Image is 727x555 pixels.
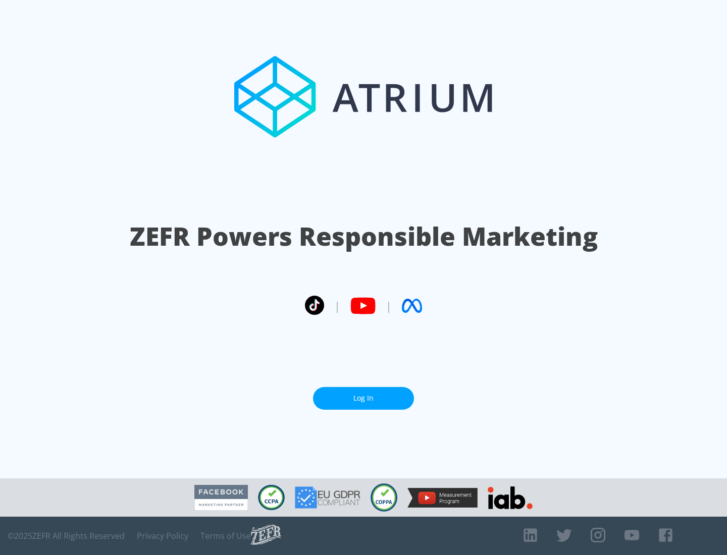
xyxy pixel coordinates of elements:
img: COPPA Compliant [371,483,397,512]
a: Terms of Use [200,531,251,541]
a: Privacy Policy [137,531,188,541]
img: GDPR Compliant [295,486,360,509]
span: | [386,298,392,313]
img: IAB [488,486,533,509]
img: Facebook Marketing Partner [194,485,248,511]
span: © 2025 ZEFR All Rights Reserved [8,531,125,541]
img: CCPA Compliant [258,485,285,510]
a: Log In [313,387,414,410]
h1: ZEFR Powers Responsible Marketing [130,219,598,254]
img: YouTube Measurement Program [407,488,478,508]
span: | [334,298,340,313]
